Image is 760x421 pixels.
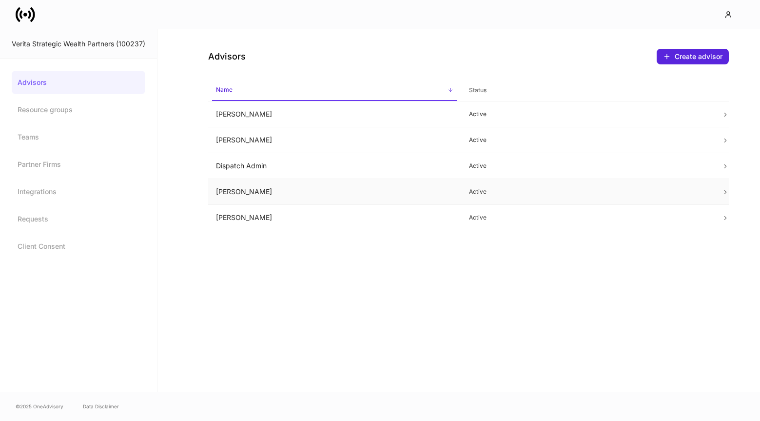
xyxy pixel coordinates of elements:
[208,51,246,62] h4: Advisors
[208,179,461,205] td: [PERSON_NAME]
[208,127,461,153] td: [PERSON_NAME]
[16,402,63,410] span: © 2025 OneAdvisory
[12,98,145,121] a: Resource groups
[208,205,461,231] td: [PERSON_NAME]
[675,52,722,61] div: Create advisor
[216,85,233,94] h6: Name
[208,101,461,127] td: [PERSON_NAME]
[469,188,706,196] p: Active
[208,153,461,179] td: Dispatch Admin
[465,80,710,100] span: Status
[83,402,119,410] a: Data Disclaimer
[469,136,706,144] p: Active
[12,39,145,49] div: Verita Strategic Wealth Partners (100237)
[469,162,706,170] p: Active
[212,80,457,101] span: Name
[12,153,145,176] a: Partner Firms
[469,85,487,95] h6: Status
[12,71,145,94] a: Advisors
[469,214,706,221] p: Active
[12,235,145,258] a: Client Consent
[12,207,145,231] a: Requests
[12,125,145,149] a: Teams
[469,110,706,118] p: Active
[12,180,145,203] a: Integrations
[657,49,729,64] button: Create advisor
